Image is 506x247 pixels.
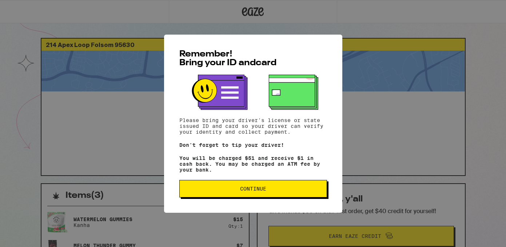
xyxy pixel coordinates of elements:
span: Remember! Bring your ID and card [179,50,276,67]
button: Continue [179,180,327,197]
span: Continue [240,186,266,191]
p: You will be charged $51 and receive $1 in cash back. You may be charged an ATM fee by your bank. [179,155,327,173]
p: Don't forget to tip your driver! [179,142,327,148]
p: Please bring your driver's license or state issued ID and card so your driver can verify your ide... [179,117,327,135]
